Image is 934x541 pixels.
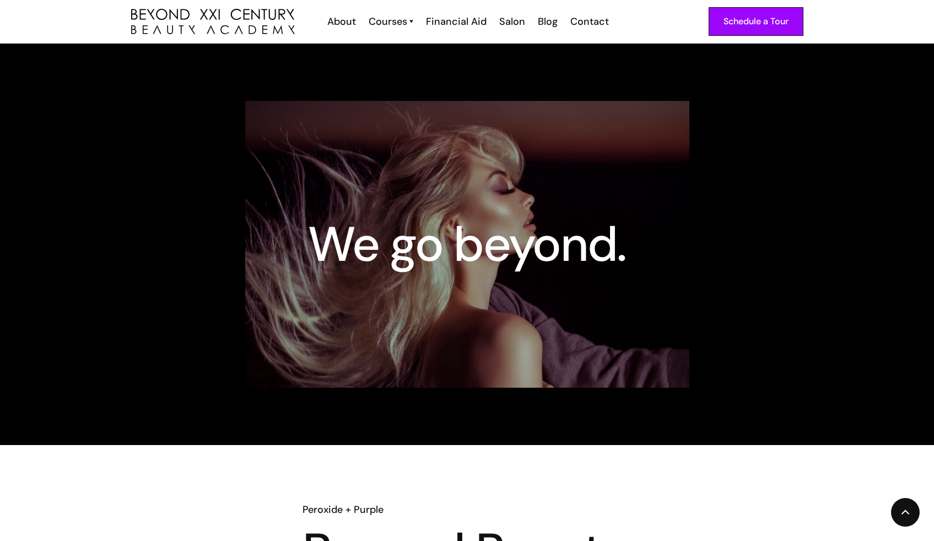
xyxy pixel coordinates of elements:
div: Contact [570,14,609,29]
h1: We go beyond. [308,224,626,264]
a: Contact [563,14,614,29]
img: beyond 21st century beauty academy logo [131,9,295,35]
h6: Peroxide + Purple [303,502,632,517]
div: About [327,14,356,29]
a: Financial Aid [419,14,492,29]
a: Courses [369,14,413,29]
div: Courses [369,14,407,29]
a: About [320,14,361,29]
div: Schedule a Tour [724,14,789,29]
a: Schedule a Tour [709,7,803,36]
img: purple beauty school student [245,101,689,388]
div: Financial Aid [426,14,487,29]
div: Blog [538,14,558,29]
a: Salon [492,14,531,29]
a: Blog [531,14,563,29]
div: Salon [499,14,525,29]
